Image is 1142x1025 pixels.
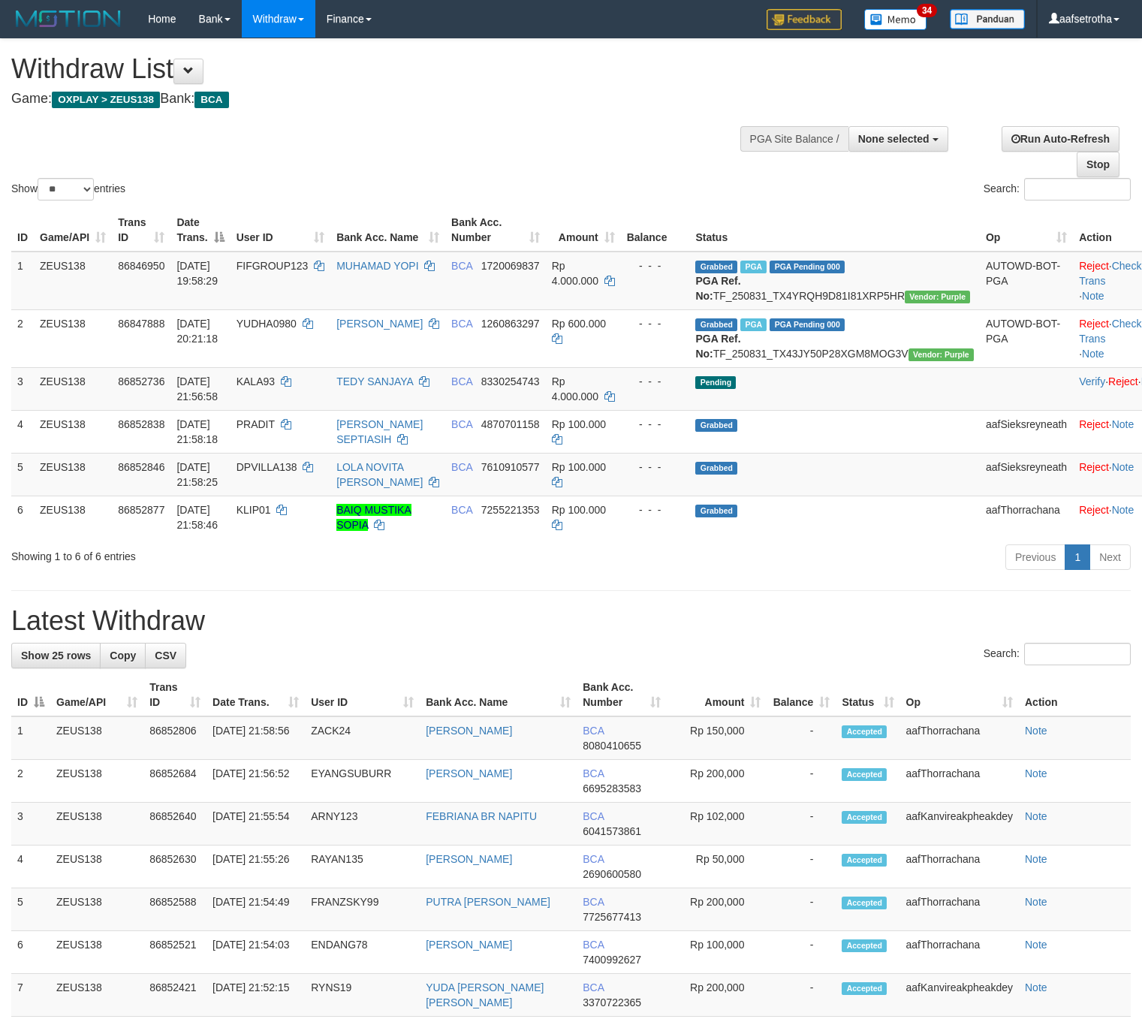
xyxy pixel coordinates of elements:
span: Pending [695,376,736,389]
span: Vendor URL: https://trx4.1velocity.biz [905,291,970,303]
td: RYNS19 [305,974,420,1017]
td: 5 [11,888,50,931]
b: PGA Ref. No: [695,275,740,302]
span: DPVILLA138 [237,461,297,473]
td: - [767,931,836,974]
span: Vendor URL: https://trx4.1velocity.biz [908,348,974,361]
h1: Withdraw List [11,54,746,84]
span: 86852736 [118,375,164,387]
a: Check Trans [1079,260,1141,287]
span: Show 25 rows [21,650,91,662]
span: 86852846 [118,461,164,473]
a: Copy [100,643,146,668]
a: MUHAMAD YOPI [336,260,418,272]
span: 86852877 [118,504,164,516]
span: Rp 100.000 [552,461,606,473]
td: TF_250831_TX43JY50P28XGM8MOG3V [689,309,980,367]
th: Status: activate to sort column ascending [836,674,899,716]
td: aafThorrachana [900,760,1019,803]
a: Note [1025,939,1047,951]
span: Copy 7400992627 to clipboard [583,954,641,966]
label: Show entries [11,178,125,200]
label: Search: [984,643,1131,665]
span: Copy 7725677413 to clipboard [583,911,641,923]
img: MOTION_logo.png [11,8,125,30]
td: 4 [11,846,50,888]
h1: Latest Withdraw [11,606,1131,636]
th: Trans ID: activate to sort column ascending [112,209,170,252]
span: Accepted [842,725,887,738]
span: YUDHA0980 [237,318,297,330]
td: ZEUS138 [50,846,143,888]
span: BCA [451,504,472,516]
a: Reject [1079,418,1109,430]
th: Date Trans.: activate to sort column ascending [206,674,305,716]
td: 86852588 [143,888,206,931]
input: Search: [1024,643,1131,665]
th: Bank Acc. Number: activate to sort column ascending [445,209,546,252]
td: [DATE] 21:55:26 [206,846,305,888]
td: ZEUS138 [34,367,112,410]
div: - - - [627,316,684,331]
span: CSV [155,650,176,662]
span: Accepted [842,768,887,781]
a: Note [1112,504,1134,516]
span: Grabbed [695,318,737,331]
a: Note [1082,348,1104,360]
span: FIFGROUP123 [237,260,309,272]
td: ZEUS138 [50,931,143,974]
a: Previous [1005,544,1065,570]
span: Copy 6041573861 to clipboard [583,825,641,837]
span: Rp 600.000 [552,318,606,330]
img: Button%20Memo.svg [864,9,927,30]
span: BCA [583,853,604,865]
div: - - - [627,417,684,432]
a: Reject [1079,461,1109,473]
th: Trans ID: activate to sort column ascending [143,674,206,716]
span: Copy [110,650,136,662]
a: PUTRA [PERSON_NAME] [426,896,550,908]
td: Rp 102,000 [667,803,767,846]
th: User ID: activate to sort column ascending [305,674,420,716]
a: Reject [1108,375,1138,387]
th: Game/API: activate to sort column ascending [34,209,112,252]
span: Copy 3370722365 to clipboard [583,996,641,1008]
span: Accepted [842,811,887,824]
select: Showentries [38,178,94,200]
td: - [767,888,836,931]
td: 4 [11,410,34,453]
td: Rp 100,000 [667,931,767,974]
input: Search: [1024,178,1131,200]
td: 1 [11,252,34,310]
td: [DATE] 21:56:52 [206,760,305,803]
a: [PERSON_NAME] [426,853,512,865]
td: RAYAN135 [305,846,420,888]
span: Grabbed [695,419,737,432]
span: [DATE] 19:58:29 [176,260,218,287]
a: 1 [1065,544,1090,570]
td: - [767,846,836,888]
td: 86852421 [143,974,206,1017]
span: BCA [583,896,604,908]
div: Showing 1 to 6 of 6 entries [11,543,465,564]
span: Grabbed [695,261,737,273]
a: Verify [1079,375,1105,387]
span: BCA [583,725,604,737]
a: Reject [1079,318,1109,330]
span: [DATE] 20:21:18 [176,318,218,345]
span: KALA93 [237,375,275,387]
a: FEBRIANA BR NAPITU [426,810,537,822]
span: Copy 8330254743 to clipboard [481,375,540,387]
span: Rp 100.000 [552,418,606,430]
td: 86852640 [143,803,206,846]
a: TEDY SANJAYA [336,375,413,387]
td: 5 [11,453,34,496]
span: BCA [194,92,228,108]
span: BCA [451,375,472,387]
td: ZACK24 [305,716,420,760]
a: [PERSON_NAME] SEPTIASIH [336,418,423,445]
a: CSV [145,643,186,668]
span: Accepted [842,982,887,995]
td: aafThorrachana [900,888,1019,931]
span: Marked by aafnoeunsreypich [740,261,767,273]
